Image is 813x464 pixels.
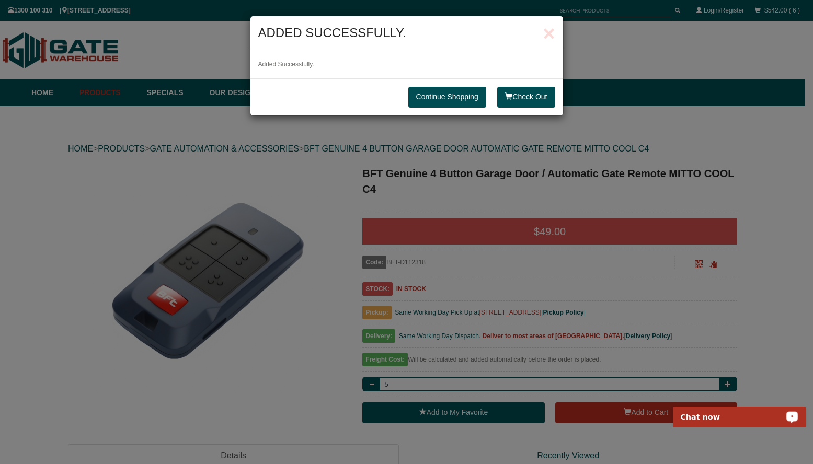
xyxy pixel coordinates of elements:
[497,87,555,108] button: Check Out
[258,24,555,42] h4: Added successfully.
[250,50,563,78] div: Added Successfully.
[543,23,555,44] button: Close
[543,22,555,45] span: ×
[408,87,486,108] a: Close
[666,395,813,427] iframe: LiveChat chat widget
